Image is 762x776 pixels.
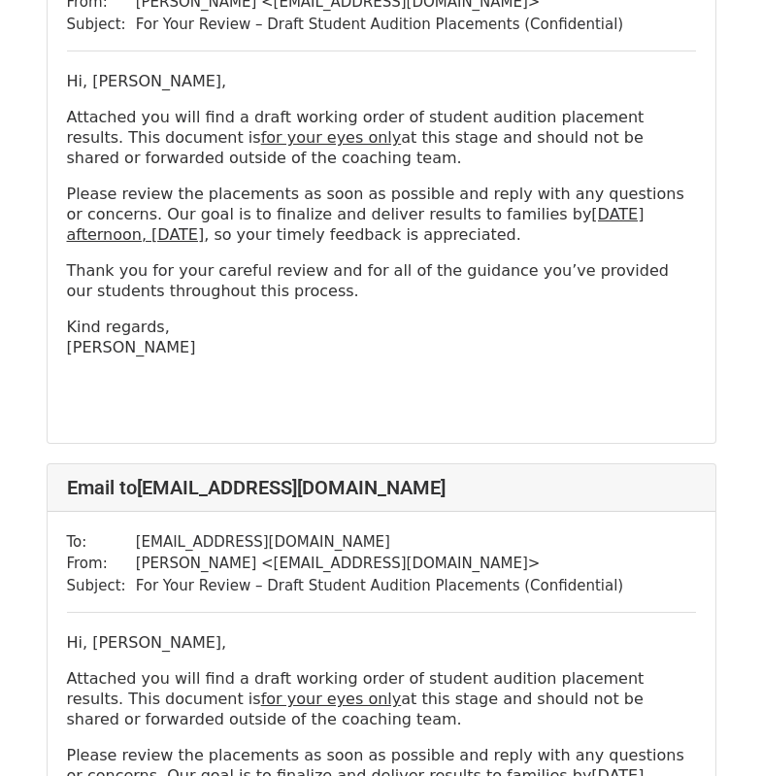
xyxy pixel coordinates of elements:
p: Please review the placements as soon as possible and reply with any questions or concerns. Our go... [67,184,696,245]
p: Thank you for your careful review and for all of the guidance you’ve provided our students throug... [67,260,696,301]
u: [DATE] afternoon, [DATE] [67,205,645,244]
td: Subject: [67,575,136,597]
td: [PERSON_NAME] < [EMAIL_ADDRESS][DOMAIN_NAME] > [136,553,624,575]
u: for your eyes only [261,128,402,147]
p: Hi, [PERSON_NAME], [67,71,696,91]
p: Attached you will find a draft working order of student audition placement results. This document... [67,668,696,729]
td: To: [67,531,136,554]
u: for your eyes only [261,690,402,708]
td: Subject: [67,14,136,36]
td: [EMAIL_ADDRESS][DOMAIN_NAME] [136,531,624,554]
td: For Your Review – Draft Student Audition Placements (Confidential) [136,14,624,36]
td: For Your Review – Draft Student Audition Placements (Confidential) [136,575,624,597]
p: Hi, [PERSON_NAME], [67,632,696,653]
p: Kind regards, [PERSON_NAME] [67,317,696,357]
p: Attached you will find a draft working order of student audition placement results. This document... [67,107,696,168]
td: From: [67,553,136,575]
h4: Email to [EMAIL_ADDRESS][DOMAIN_NAME] [67,476,696,499]
iframe: Chat Widget [665,683,762,776]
